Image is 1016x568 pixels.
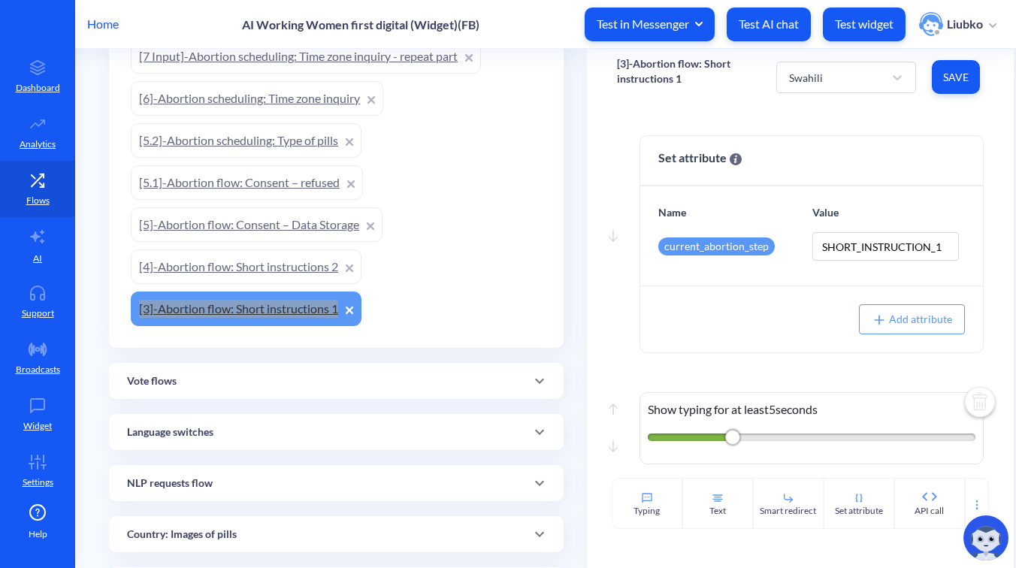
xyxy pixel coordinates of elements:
[597,16,703,32] span: Test in Messenger
[131,123,361,158] a: [5.2]-Abortion scheduling: Type of pills
[22,307,54,320] p: Support
[127,424,213,440] p: Language switches
[835,17,894,32] p: Test widget
[727,8,811,41] button: Test AI chat
[872,313,952,325] span: Add attribute
[947,16,983,32] p: Liubko
[823,8,906,41] button: Test widget
[585,8,715,41] button: Test in Messenger
[658,149,742,167] span: Set attribute
[812,204,959,220] p: Value
[109,363,564,399] div: Vote flows
[944,70,968,85] span: Save
[20,137,56,151] p: Analytics
[127,373,177,389] p: Vote flows
[789,69,823,85] div: Swahili
[127,527,237,542] p: Country: Images of pills
[109,465,564,501] div: NLP requests flow
[617,56,776,86] p: [3]-Abortion flow: Short instructions 1
[932,60,980,94] button: Save
[835,504,883,518] div: Set attribute
[127,476,213,491] p: NLP requests flow
[87,15,119,33] p: Home
[648,400,975,418] p: Show typing for at least 5 seconds
[919,12,943,36] img: user photo
[915,504,944,518] div: API call
[26,194,50,207] p: Flows
[131,292,361,326] a: [3]-Abortion flow: Short instructions 1
[29,527,47,541] span: Help
[23,476,53,489] p: Settings
[109,516,564,552] div: Country: Images of pills
[109,414,564,450] div: Language switches
[131,207,383,242] a: [5]-Abortion flow: Consent – Data Storage
[963,515,1008,560] img: copilot-icon.svg
[658,204,805,220] p: Name
[658,237,775,255] div: current_abortion_step
[633,504,660,518] div: Typing
[912,11,1004,38] button: user photoLiubko
[131,249,361,284] a: [4]-Abortion flow: Short instructions 2
[16,363,60,376] p: Broadcasts
[739,17,799,32] p: Test AI chat
[131,39,481,74] a: [7 Input]-Abortion scheduling: Time zone inquiry - repeat part
[131,165,363,200] a: [5.1]-Abortion flow: Consent – refused
[33,252,42,265] p: AI
[23,419,52,433] p: Widget
[16,81,60,95] p: Dashboard
[812,232,959,261] input: none
[131,81,383,116] a: [6]-Abortion scheduling: Time zone inquiry
[709,504,726,518] div: Text
[242,17,479,32] p: AI Working Women first digital (Widget)(FB)
[962,385,998,421] img: delete
[760,504,816,518] div: Smart redirect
